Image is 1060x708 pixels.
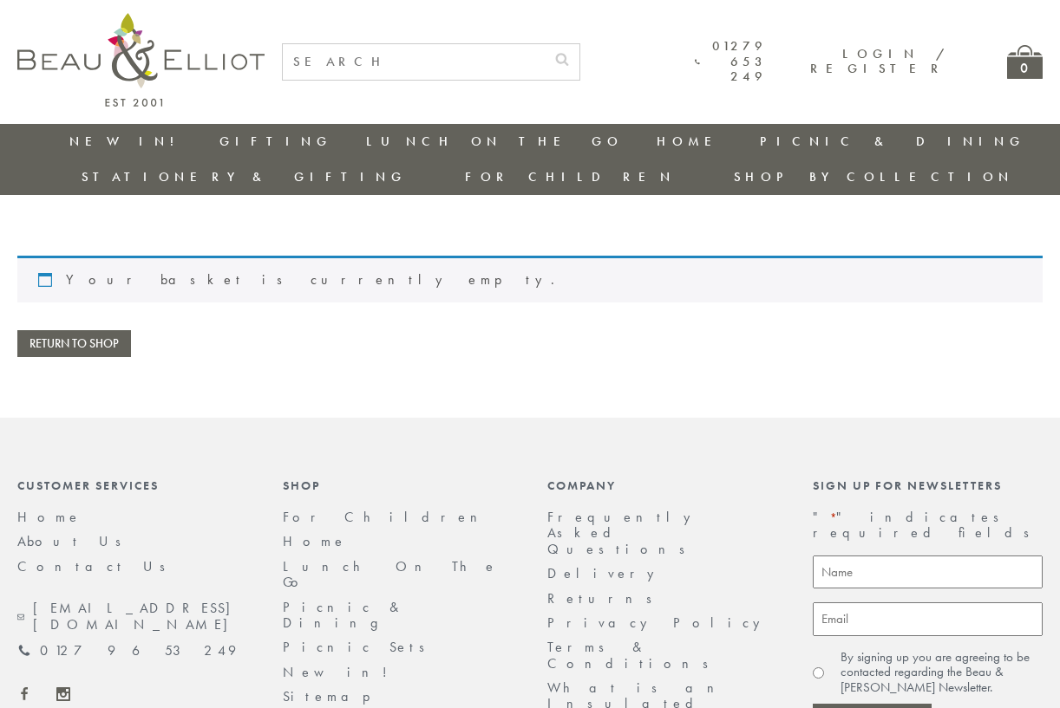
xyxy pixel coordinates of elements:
[695,39,767,84] a: 01279 653 249
[813,602,1044,636] input: Email
[283,557,498,591] a: Lunch On The Go
[82,168,407,185] a: Stationery & Gifting
[17,508,82,526] a: Home
[17,532,133,550] a: About Us
[17,601,253,633] a: [EMAIL_ADDRESS][DOMAIN_NAME]
[17,256,1043,302] div: Your basket is currently empty.
[841,650,1044,695] label: By signing up you are agreeing to be contacted regarding the Beau & [PERSON_NAME] Newsletter.
[810,45,946,77] a: Login / Register
[17,13,265,107] img: logo
[465,168,676,185] a: For Children
[813,510,1044,542] p: " " indicates required fields
[657,133,726,150] a: Home
[813,478,1044,492] div: Sign up for newsletters
[760,133,1025,150] a: Picnic & Dining
[283,638,436,656] a: Picnic Sets
[283,532,347,550] a: Home
[547,564,664,582] a: Delivery
[1007,45,1043,79] a: 0
[69,133,186,150] a: New in!
[547,614,769,632] a: Privacy Policy
[366,133,623,150] a: Lunch On The Go
[283,44,545,80] input: SEARCH
[283,663,400,681] a: New in!
[734,168,1014,185] a: Shop by collection
[283,478,514,492] div: Shop
[17,478,248,492] div: Customer Services
[547,589,664,607] a: Returns
[17,330,131,357] a: Return to shop
[547,478,778,492] div: Company
[283,687,394,705] a: Sitemap
[219,133,332,150] a: Gifting
[283,598,405,632] a: Picnic & Dining
[17,643,236,659] a: 01279 653 249
[283,508,491,526] a: For Children
[547,508,700,558] a: Frequently Asked Questions
[17,557,177,575] a: Contact Us
[547,638,720,672] a: Terms & Conditions
[813,555,1044,589] input: Name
